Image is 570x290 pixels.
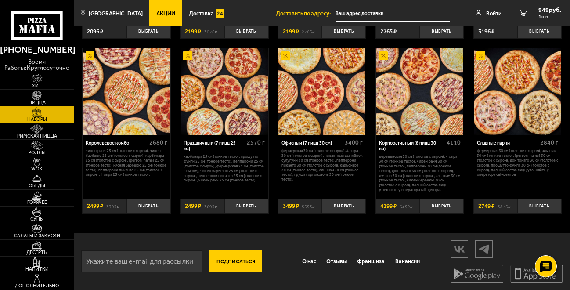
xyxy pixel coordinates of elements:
img: Офисный (7 пицц 30 см) [278,48,365,135]
s: 3693 ₽ [204,203,217,209]
p: Чикен Ранч 25 см (толстое с сыром), Чикен Барбекю 25 см (толстое с сыром), Карбонара 25 см (толст... [86,149,167,177]
s: 2765 ₽ [302,29,315,35]
img: 15daf4d41897b9f0e9f617042186c801.svg [216,9,224,18]
button: Выбрать [518,199,562,214]
button: Выбрать [224,24,268,39]
span: 3196 ₽ [478,29,494,35]
a: АкционныйКоролевское комбо [83,48,170,135]
a: АкционныйПраздничный (7 пицц 25 см) [180,48,268,135]
img: Акционный [183,51,192,60]
span: [GEOGRAPHIC_DATA] [89,11,143,16]
img: Праздничный (7 пицц 25 см) [181,48,268,135]
span: 3400 г [345,139,363,146]
s: 3393 ₽ [106,203,119,209]
button: Выбрать [420,24,464,39]
span: Войти [486,11,501,16]
button: Выбрать [224,199,268,214]
span: 2680 г [149,139,167,146]
span: 949 руб. [538,7,561,13]
a: АкционныйКорпоративный (8 пицц 30 см) [376,48,464,135]
button: Выбрать [126,24,170,39]
p: Фермерская 30 см (толстое с сыром), Аль-Шам 30 см (тонкое тесто), [PERSON_NAME] 30 см (толстое с ... [477,149,558,177]
a: Франшиза [352,252,390,271]
img: Акционный [281,51,290,60]
div: Славные парни [477,141,538,146]
p: Фермерская 30 см (толстое с сыром), 4 сыра 30 см (толстое с сыром), Пикантный цыплёнок сулугуни 3... [281,149,363,182]
img: vk [451,241,468,257]
span: 3499 ₽ [283,203,299,209]
span: 4199 ₽ [380,203,397,209]
span: 1 шт. [538,14,561,19]
button: Подписаться [209,250,263,272]
s: 3875 ₽ [498,203,511,209]
button: Выбрать [322,199,366,214]
span: 2499 ₽ [87,203,103,209]
div: Офисный (7 пицц 30 см) [281,141,343,146]
span: 2096 ₽ [87,29,103,35]
img: tg [476,241,492,257]
span: 2199 ₽ [283,29,299,35]
span: 2499 ₽ [185,203,201,209]
a: Отзывы [321,252,352,271]
span: 2749 ₽ [478,203,494,209]
span: 2765 ₽ [380,29,397,35]
img: Корпоративный (8 пицц 30 см) [376,48,463,135]
button: Выбрать [518,24,562,39]
p: Карбонара 25 см (тонкое тесто), Прошутто Фунги 25 см (тонкое тесто), Пепперони 25 см (толстое с с... [184,154,265,183]
input: Укажите ваш e-mail для рассылки [81,250,202,272]
span: Доставить по адресу: [276,11,336,16]
s: 5553 ₽ [302,203,315,209]
span: Доставка [189,11,214,16]
input: Ваш адрес доставки [336,5,450,22]
div: Корпоративный (8 пицц 30 см) [379,141,444,152]
img: Славные парни [474,48,561,135]
span: 2840 г [540,139,558,146]
s: 6452 ₽ [400,203,413,209]
a: АкционныйСлавные парни [473,48,561,135]
div: Королевское комбо [86,141,147,146]
a: АкционныйОфисный (7 пицц 30 см) [278,48,366,135]
img: Королевское комбо [83,48,170,135]
img: Акционный [86,51,94,60]
button: Выбрать [126,199,170,214]
span: Акции [156,11,175,16]
img: Акционный [476,51,485,60]
a: О нас [297,252,321,271]
button: Выбрать [420,199,464,214]
span: 2199 ₽ [185,29,201,35]
button: Выбрать [322,24,366,39]
div: Праздничный (7 пицц 25 см) [184,141,245,152]
img: Акционный [379,51,388,60]
span: 4110 [447,139,461,146]
a: Вакансии [390,252,425,271]
p: Деревенская 30 см (толстое с сыром), 4 сыра 30 см (тонкое тесто), Чикен Ранч 30 см (тонкое тесто)... [379,154,460,192]
s: 3076 ₽ [204,29,217,35]
span: 2570 г [247,139,265,146]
